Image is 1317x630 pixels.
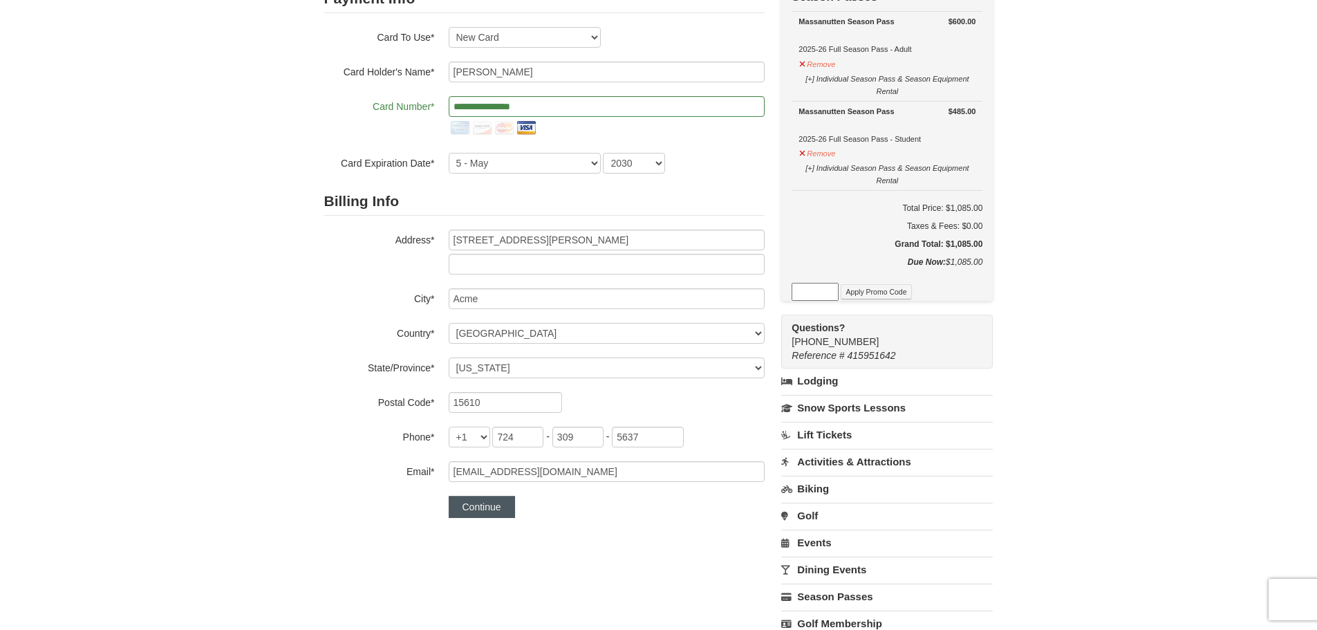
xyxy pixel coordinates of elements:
[606,431,610,442] span: -
[493,117,515,139] img: mastercard.png
[449,117,471,139] img: amex.png
[798,54,836,71] button: Remove
[324,392,435,409] label: Postal Code*
[324,96,435,113] label: Card Number*
[324,230,435,247] label: Address*
[449,62,765,82] input: Card Holder Name
[471,117,493,139] img: discover.png
[949,104,976,118] strong: $485.00
[781,584,993,609] a: Season Passes
[492,427,543,447] input: xxx
[798,68,975,98] button: [+] Individual Season Pass & Season Equipment Rental
[781,503,993,528] a: Golf
[449,461,765,482] input: Email
[612,427,684,447] input: xxxx
[781,369,993,393] a: Lodging
[781,557,993,582] a: Dining Events
[798,15,975,28] div: Massanutten Season Pass
[848,350,896,361] span: 415951642
[792,219,982,233] div: Taxes & Fees: $0.00
[792,322,845,333] strong: Questions?
[324,288,435,306] label: City*
[781,476,993,501] a: Biking
[324,427,435,444] label: Phone*
[449,392,562,413] input: Postal Code
[908,257,946,267] strong: Due Now:
[798,158,975,187] button: [+] Individual Season Pass & Season Equipment Rental
[324,27,435,44] label: Card To Use*
[324,358,435,375] label: State/Province*
[449,496,515,518] button: Continue
[792,255,982,283] div: $1,085.00
[792,321,968,347] span: [PHONE_NUMBER]
[798,104,975,118] div: Massanutten Season Pass
[798,104,975,146] div: 2025-26 Full Season Pass - Student
[798,143,836,160] button: Remove
[449,230,765,250] input: Billing Info
[792,237,982,251] h5: Grand Total: $1,085.00
[324,323,435,340] label: Country*
[449,288,765,309] input: City
[781,530,993,555] a: Events
[781,422,993,447] a: Lift Tickets
[841,284,911,299] button: Apply Promo Code
[781,449,993,474] a: Activities & Attractions
[324,62,435,79] label: Card Holder's Name*
[324,153,435,170] label: Card Expiration Date*
[792,350,844,361] span: Reference #
[949,15,976,28] strong: $600.00
[792,201,982,215] h6: Total Price: $1,085.00
[546,431,550,442] span: -
[798,15,975,56] div: 2025-26 Full Season Pass - Adult
[324,187,765,216] h2: Billing Info
[781,395,993,420] a: Snow Sports Lessons
[515,117,537,139] img: visa.png
[552,427,604,447] input: xxx
[324,461,435,479] label: Email*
